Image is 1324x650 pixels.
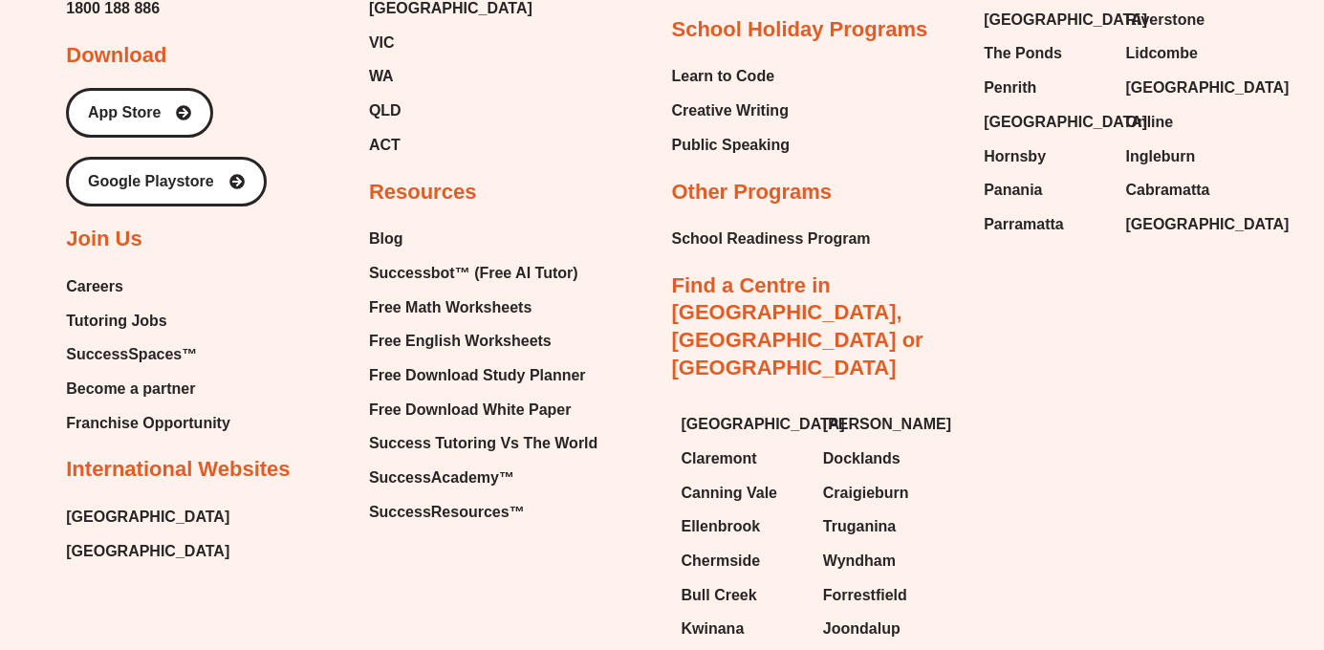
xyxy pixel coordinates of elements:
[682,615,745,643] span: Kwinana
[682,410,804,439] a: [GEOGRAPHIC_DATA]
[823,581,945,610] a: Forrestfield
[1125,6,1205,34] span: Riverstone
[177,521,309,532] span: each number is doubled?
[139,387,403,399] span: Two unknown numbers are chosen with mean = 10
[369,327,597,356] a: Free English Worksheets
[823,444,945,473] a: Docklands
[682,581,804,610] a: Bull Creek
[672,225,871,253] a: School Readiness Program
[369,327,552,356] span: Free English Worksheets
[823,512,945,541] a: Truganina
[158,233,168,245] span: a)
[66,307,166,336] span: Tutoring Jobs
[66,409,230,438] a: Franchise Opportunity
[66,375,230,403] a: Become a partner
[823,615,945,643] a: Joondalup
[369,396,572,424] span: Free Download White Paper
[514,2,541,29] button: Draw
[369,131,532,160] a: ACT
[158,521,168,532] span: b)
[369,361,597,390] a: Free Download Study Planner
[896,31,1324,650] div: Chat Widget
[823,479,945,508] a: Craigieburn
[66,340,230,369] a: SuccessSpaces™
[66,537,229,566] a: [GEOGRAPHIC_DATA]
[823,547,896,575] span: Wyndham
[984,6,1147,34] span: [GEOGRAPHIC_DATA]
[66,157,267,206] a: Google Playstore
[177,500,349,511] span: each number is increased by 10?
[108,460,121,471] span: 20
[158,254,168,266] span: b)
[369,225,403,253] span: Blog
[66,375,195,403] span: Become a partner
[139,213,423,225] span: Consider the set of numbers 2, 3, 3, 4, 5, 5, 5, 7, 9, 10.
[541,2,568,29] button: Add or edit images
[177,254,272,266] span: Calculate the IQR.
[106,188,121,200] span: Q#
[369,259,597,288] a: Successbot™ (Free AI Tutor)
[108,387,121,399] span: 19
[369,131,401,160] span: ACT
[672,273,923,379] a: Find a Centre in [GEOGRAPHIC_DATA], [GEOGRAPHIC_DATA] or [GEOGRAPHIC_DATA]
[823,410,945,439] a: [PERSON_NAME]
[672,97,791,125] a: Creative Writing
[823,410,951,439] span: [PERSON_NAME]
[177,233,282,245] span: Calculate the range.
[139,460,397,471] span: For a set of 3 numbers, what effect is there on the
[672,179,833,206] h2: Other Programs
[682,615,804,643] a: Kwinana
[158,314,168,326] span: d)
[108,213,121,225] span: 18
[66,340,197,369] span: SuccessSpaces™
[88,105,161,120] span: App Store
[177,294,235,306] span: new range.
[193,39,494,49] span: © Success Tutoring 2022, All rights Reserved • Levels 7-8 Mathematics
[66,503,229,531] a: [GEOGRAPHIC_DATA]
[369,429,597,458] a: Success Tutoring Vs The World
[682,479,777,508] span: Canning Vale
[682,410,845,439] span: [GEOGRAPHIC_DATA]
[369,293,532,322] span: Free Math Worksheets
[66,88,213,138] a: App Store
[66,226,141,253] h2: Join Us
[369,97,402,125] span: QLD
[682,547,804,575] a: Chermside
[823,615,901,643] span: Joondalup
[158,500,168,511] span: a)
[369,62,394,91] span: WA
[1125,6,1248,34] a: Riverstone
[177,314,297,326] span: Calculate the new IQR.
[984,6,1106,34] a: [GEOGRAPHIC_DATA]
[158,335,168,346] span: e)
[488,2,514,29] button: Text
[823,444,901,473] span: Docklands
[158,274,167,286] span: c)
[823,581,907,610] span: Forrestfield
[250,188,311,200] span: QUESTION
[201,2,236,29] span: of ⁨11⁩
[682,479,804,508] a: Canning Vale
[177,355,383,366] span: spread if there are outliers in a data set.
[369,97,532,125] a: QLD
[682,444,757,473] span: Claremont
[369,361,586,390] span: Free Download Study Planner
[88,174,214,189] span: Google Playstore
[369,396,597,424] a: Free Download White Paper
[139,407,423,419] span: and range = 4. What is the product of the two unknown
[369,29,532,57] a: VIC
[823,512,896,541] span: Truganina
[823,479,909,508] span: Craigieburn
[369,225,597,253] a: Blog
[369,498,525,527] span: SuccessResources™
[682,581,757,610] span: Bull Creek
[369,498,597,527] a: SuccessResources™
[66,42,166,70] h2: Download
[823,547,945,575] a: Wyndham
[672,131,791,160] a: Public Speaking
[682,512,804,541] a: Ellenbrook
